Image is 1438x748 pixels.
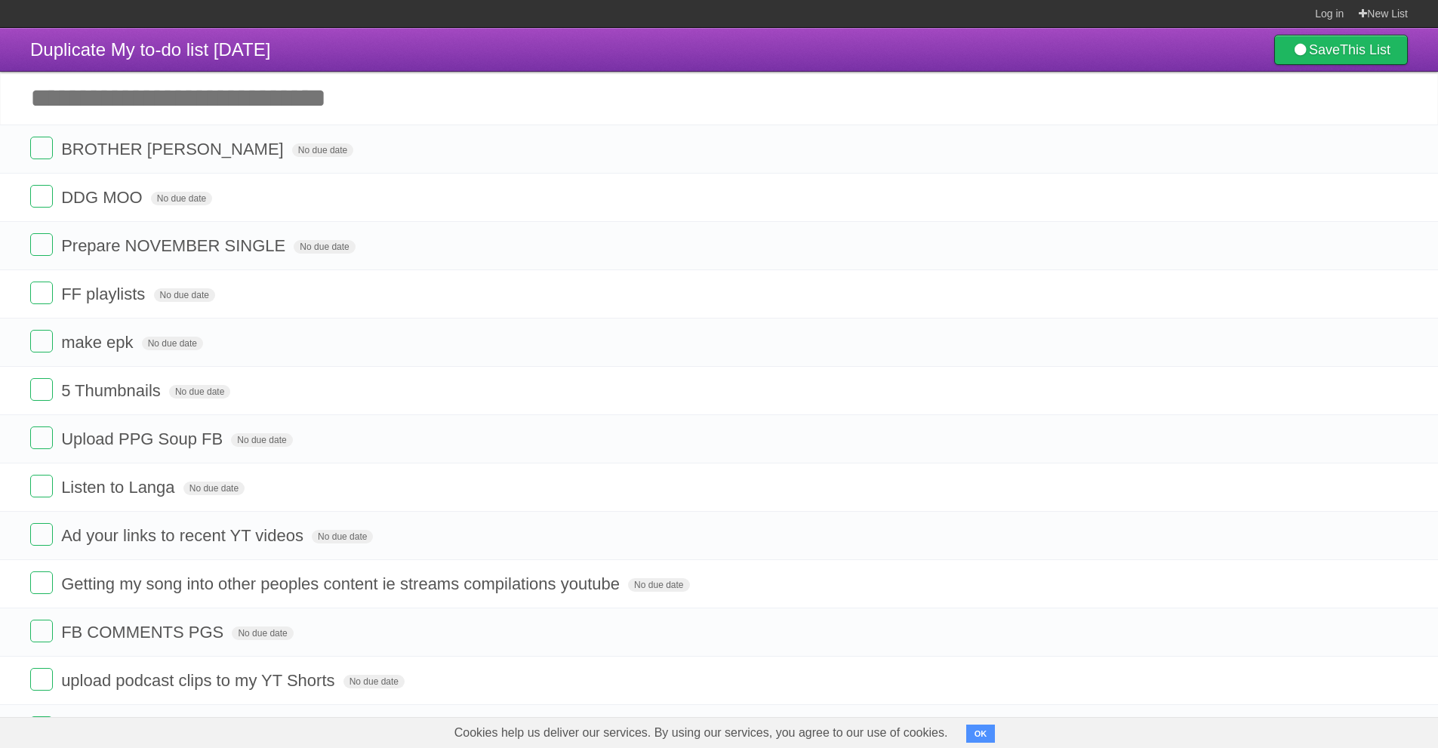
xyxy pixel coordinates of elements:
a: SaveThis List [1274,35,1408,65]
span: No due date [628,578,689,592]
span: Duplicate My to-do list [DATE] [30,39,270,60]
span: DDG MOO [61,188,146,207]
label: Done [30,282,53,304]
label: Done [30,426,53,449]
span: Getting my song into other peoples content ie streams compilations youtube [61,574,624,593]
span: No due date [294,240,355,254]
span: No due date [343,675,405,688]
label: Done [30,233,53,256]
span: FB COMMENTS PGS [61,623,227,642]
span: No due date [292,143,353,157]
span: No due date [142,337,203,350]
span: No due date [312,530,373,543]
label: Done [30,571,53,594]
span: upload podcast clips to my YT Shorts [61,671,338,690]
span: 5 Thumbnails [61,381,165,400]
span: No due date [169,385,230,399]
span: No due date [154,288,215,302]
span: Cookies help us deliver our services. By using our services, you agree to our use of cookies. [439,718,963,748]
span: No due date [183,482,245,495]
span: Listen to Langa [61,478,178,497]
span: No due date [231,433,292,447]
span: No due date [232,626,293,640]
label: Done [30,378,53,401]
label: Done [30,475,53,497]
label: Done [30,668,53,691]
b: This List [1340,42,1390,57]
span: No due date [151,192,212,205]
span: Prepare NOVEMBER SINGLE [61,236,289,255]
label: Done [30,185,53,208]
span: Upload PPG Soup FB [61,429,226,448]
label: Done [30,137,53,159]
span: make epk [61,333,137,352]
span: FF playlists [61,285,149,303]
span: Ad your links to recent YT videos [61,526,307,545]
span: BROTHER [PERSON_NAME] [61,140,288,159]
label: Done [30,620,53,642]
label: Done [30,523,53,546]
label: Done [30,330,53,352]
label: Done [30,716,53,739]
button: OK [966,725,996,743]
